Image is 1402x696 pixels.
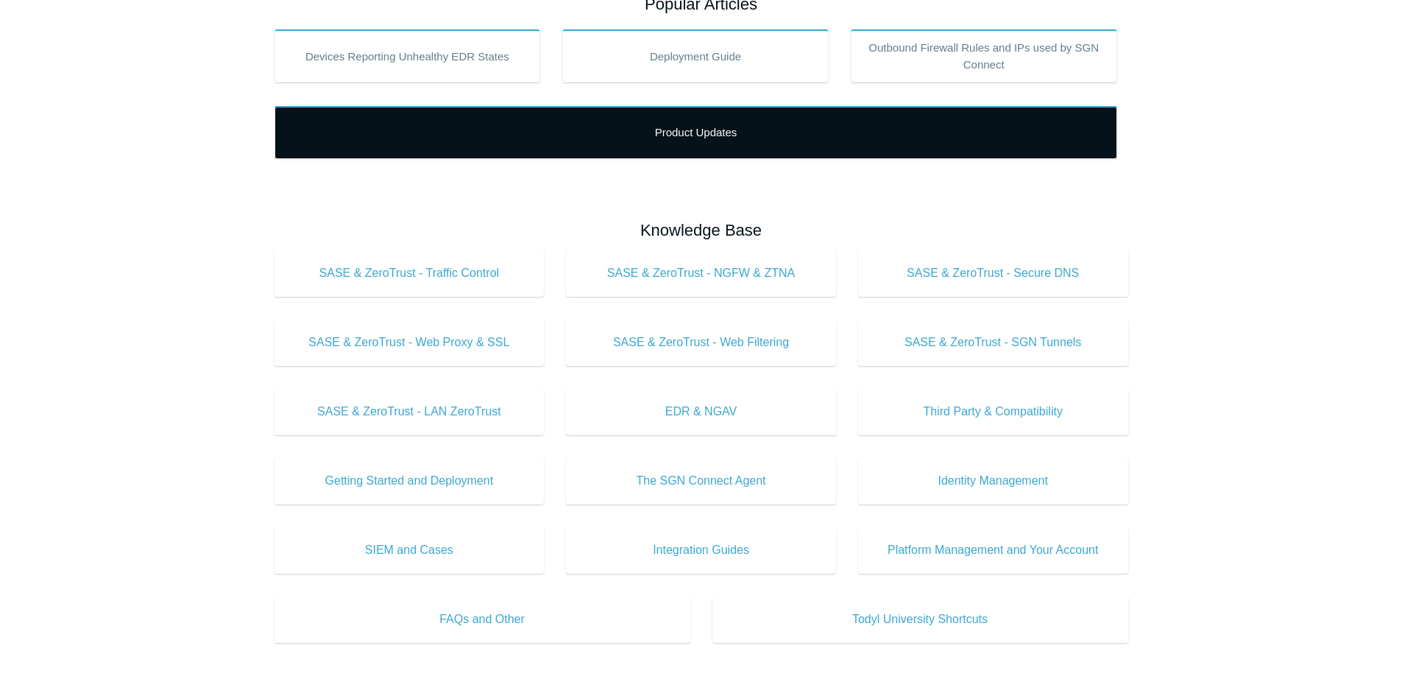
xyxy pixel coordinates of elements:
[734,611,1106,628] span: Todyl University Shortcuts
[275,388,545,435] a: SASE & ZeroTrust - LAN ZeroTrust
[275,250,545,297] a: SASE & ZeroTrust - Traffic Control
[297,264,523,282] span: SASE & ZeroTrust - Traffic Control
[858,527,1128,574] a: Platform Management and Your Account
[275,596,690,643] a: FAQs and Other
[858,457,1128,505] a: Identity Management
[275,29,541,82] a: Devices Reporting Unhealthy EDR States
[566,250,836,297] a: SASE & ZeroTrust - NGFW & ZTNA
[588,472,814,490] span: The SGN Connect Agent
[880,541,1106,559] span: Platform Management and Your Account
[566,319,836,366] a: SASE & ZeroTrust - Web Filtering
[588,264,814,282] span: SASE & ZeroTrust - NGFW & ZTNA
[297,403,523,421] span: SASE & ZeroTrust - LAN ZeroTrust
[858,319,1128,366] a: SASE & ZeroTrust - SGN Tunnels
[588,541,814,559] span: Integration Guides
[566,527,836,574] a: Integration Guides
[588,403,814,421] span: EDR & NGAV
[588,334,814,351] span: SASE & ZeroTrust - Web Filtering
[566,457,836,505] a: The SGN Connect Agent
[275,106,1117,159] a: Product Updates
[566,388,836,435] a: EDR & NGAV
[275,319,545,366] a: SASE & ZeroTrust - Web Proxy & SSL
[275,527,545,574] a: SIEM and Cases
[858,388,1128,435] a: Third Party & Compatibility
[275,218,1128,242] h2: Knowledge Base
[297,472,523,490] span: Getting Started and Deployment
[880,264,1106,282] span: SASE & ZeroTrust - Secure DNS
[297,334,523,351] span: SASE & ZeroTrust - Web Proxy & SSL
[275,457,545,505] a: Getting Started and Deployment
[297,541,523,559] span: SIEM and Cases
[880,472,1106,490] span: Identity Management
[297,611,668,628] span: FAQs and Other
[712,596,1128,643] a: Todyl University Shortcuts
[880,334,1106,351] span: SASE & ZeroTrust - SGN Tunnels
[562,29,829,82] a: Deployment Guide
[858,250,1128,297] a: SASE & ZeroTrust - Secure DNS
[880,403,1106,421] span: Third Party & Compatibility
[851,29,1117,82] a: Outbound Firewall Rules and IPs used by SGN Connect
